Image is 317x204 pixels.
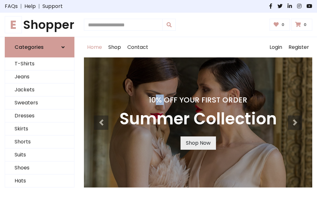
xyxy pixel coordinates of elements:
a: T-Shirts [5,57,74,70]
h1: Shopper [5,18,74,32]
a: Sweaters [5,96,74,109]
a: Login [266,37,285,57]
span: 0 [302,22,308,28]
a: Categories [5,37,74,57]
span: | [18,3,24,10]
a: Home [84,37,105,57]
a: Jeans [5,70,74,83]
a: 0 [291,19,312,31]
span: E [5,16,22,33]
span: | [36,3,42,10]
h6: Categories [15,44,44,50]
a: Support [42,3,63,10]
a: Shop [105,37,124,57]
a: Help [24,3,36,10]
a: Jackets [5,83,74,96]
a: Suits [5,148,74,161]
a: Hats [5,174,74,188]
a: Skirts [5,122,74,135]
a: FAQs [5,3,18,10]
a: 0 [269,19,290,31]
h3: Summer Collection [119,109,277,129]
a: Shoes [5,161,74,174]
a: EShopper [5,18,74,32]
a: Shorts [5,135,74,148]
a: Dresses [5,109,74,122]
a: Register [285,37,312,57]
span: 0 [280,22,286,28]
a: Shop Now [181,136,216,150]
a: Contact [124,37,151,57]
h4: 10% Off Your First Order [119,95,277,104]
